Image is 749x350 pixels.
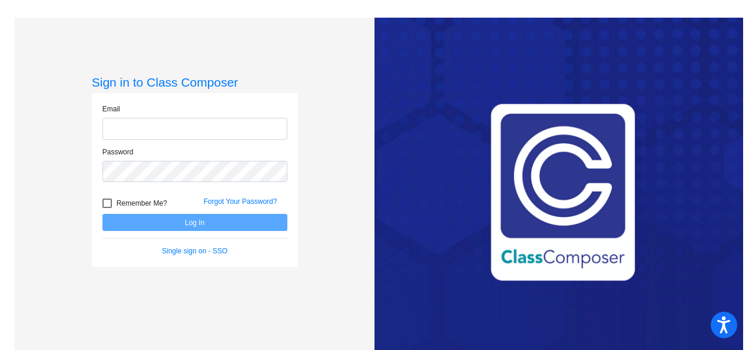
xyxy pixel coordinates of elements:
label: Password [102,147,134,157]
span: Remember Me? [117,196,167,210]
h3: Sign in to Class Composer [92,75,298,90]
a: Forgot Your Password? [204,197,277,206]
button: Log In [102,214,287,231]
a: Single sign on - SSO [162,247,227,255]
label: Email [102,104,120,114]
